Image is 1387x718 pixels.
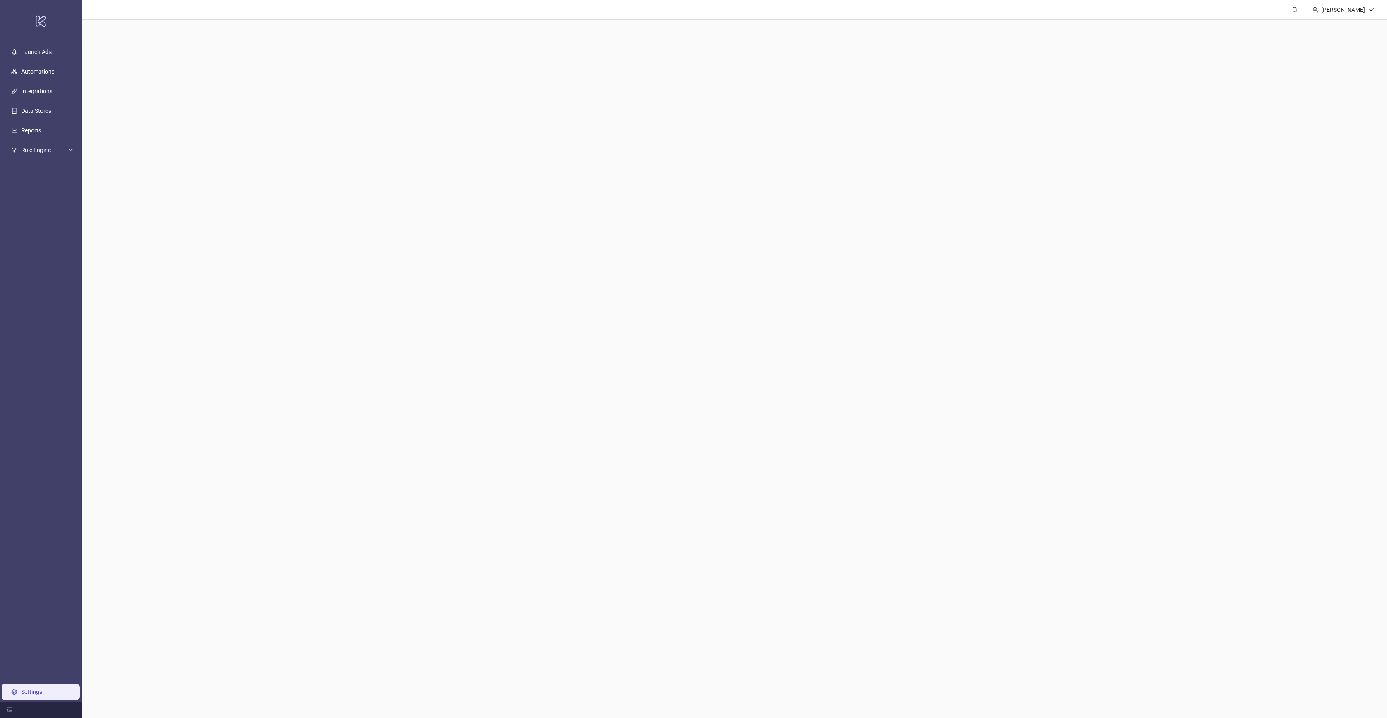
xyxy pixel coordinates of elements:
[21,88,52,94] a: Integrations
[21,142,66,158] span: Rule Engine
[1368,7,1374,13] span: down
[1318,5,1368,14] div: [PERSON_NAME]
[7,707,12,713] span: menu-fold
[1312,7,1318,13] span: user
[11,147,17,153] span: fork
[21,127,41,134] a: Reports
[21,107,51,114] a: Data Stores
[21,49,52,55] a: Launch Ads
[21,689,42,695] a: Settings
[1292,7,1297,12] span: bell
[21,68,54,75] a: Automations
